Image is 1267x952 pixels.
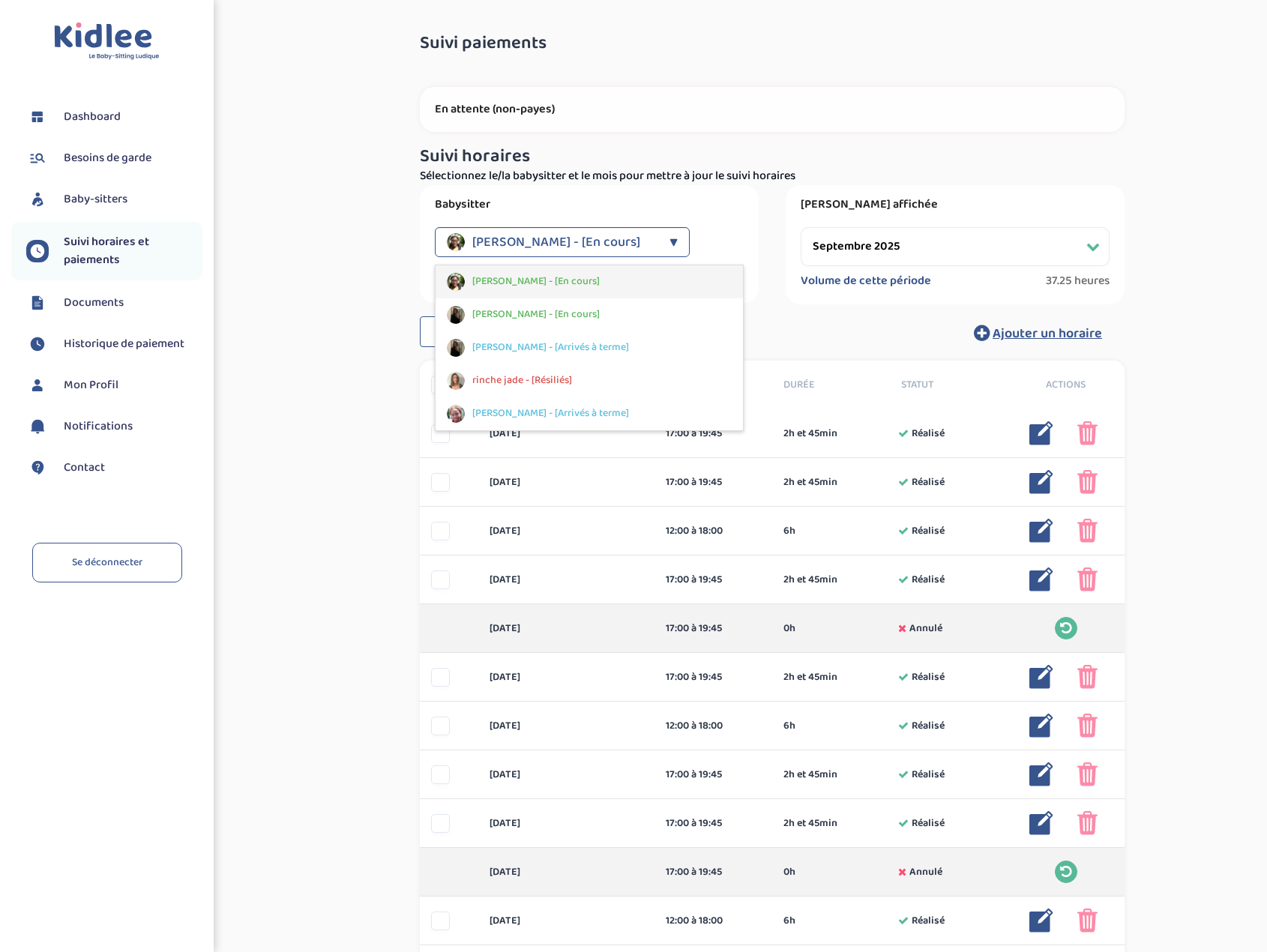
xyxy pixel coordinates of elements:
div: [DATE] [478,913,654,929]
div: Durée [772,377,890,393]
span: [PERSON_NAME] - [Arrivés à terme] [472,406,629,421]
span: Mon Profil [64,376,118,394]
label: [PERSON_NAME] affichée [801,197,1110,212]
span: 0h [783,864,795,880]
span: [PERSON_NAME] - [En cours] [472,307,600,322]
div: ▼ [669,227,678,257]
img: contact.svg [26,457,49,479]
img: besoin.svg [26,147,49,169]
div: 17:00 à 19:45 [666,669,761,685]
img: suivihoraire.svg [26,333,49,355]
span: [PERSON_NAME] - [En cours] [472,227,640,257]
img: modifier_bleu.png [1029,567,1053,591]
span: rinche jade - [Résiliés] [472,373,572,388]
span: 2h et 45min [783,572,837,588]
span: 2h et 45min [783,426,837,442]
a: Mon Profil [26,374,202,397]
span: Réalisé [912,767,945,783]
img: notification.svg [26,415,49,438]
img: poubelle_rose.png [1077,470,1098,494]
div: [DATE] [478,816,654,831]
div: Statut [890,377,1008,393]
div: 17:00 à 19:45 [666,816,761,831]
img: modifier_bleu.png [1029,421,1053,445]
img: avatar_rinche-jade_2024_08_31_17_05_31.png [447,372,465,390]
span: Suivi horaires et paiements [64,233,202,269]
img: documents.svg [26,292,49,314]
div: [DATE] [478,426,654,442]
span: 6h [783,913,795,929]
span: Historique de paiement [64,335,184,353]
button: Ajouter un horaire [951,316,1125,349]
img: modifier_bleu.png [1029,470,1053,494]
img: poubelle_rose.png [1077,811,1098,835]
span: 0h [783,621,795,636]
div: 12:00 à 18:00 [666,913,761,929]
div: [DATE] [478,621,654,636]
a: Se déconnecter [32,543,182,582]
h3: Suivi horaires [420,147,1125,166]
a: Besoins de garde [26,147,202,169]
div: [DATE] [478,475,654,490]
span: Annulé [909,621,942,636]
span: 37.25 heures [1046,274,1110,289]
img: suivihoraire.svg [26,240,49,262]
div: Actions [1007,377,1125,393]
img: avatar_ketu-edilain_2024_09_28_12_08_23.png [447,233,465,251]
a: Dashboard [26,106,202,128]
span: Réalisé [912,718,945,734]
span: [PERSON_NAME] - [En cours] [472,274,600,289]
span: Réalisé [912,669,945,685]
span: Notifications [64,418,133,436]
img: modifier_bleu.png [1029,665,1053,689]
a: Historique de paiement [26,333,202,355]
img: babysitters.svg [26,188,49,211]
div: [DATE] [478,572,654,588]
img: logo.svg [54,22,160,61]
div: [DATE] [478,669,654,685]
div: 17:00 à 19:45 [666,475,761,490]
span: Réalisé [912,426,945,442]
span: Réalisé [912,572,945,588]
img: poubelle_rose.png [1077,519,1098,543]
span: [PERSON_NAME] - [Arrivés à terme] [472,340,629,355]
div: 17:00 à 19:45 [666,426,761,442]
img: modifier_bleu.png [1029,714,1053,738]
span: Contact [64,459,105,477]
img: poubelle_rose.png [1077,909,1098,933]
label: Volume de cette période [801,274,931,289]
img: poubelle_rose.png [1077,665,1098,689]
img: modifier_bleu.png [1029,762,1053,786]
span: Besoins de garde [64,149,151,167]
div: 17:00 à 19:45 [666,572,761,588]
a: Contact [26,457,202,479]
button: Modifier mes horaires généraux [420,316,653,348]
div: 12:00 à 18:00 [666,523,761,539]
span: Réalisé [912,816,945,831]
a: Documents [26,292,202,314]
div: [DATE] [478,523,654,539]
span: 2h et 45min [783,669,837,685]
div: 17:00 à 19:45 [666,767,761,783]
label: Babysitter [435,197,744,212]
span: 2h et 45min [783,475,837,490]
div: [DATE] [478,864,654,880]
p: En attente (non-payes) [435,102,1110,117]
img: avatar_gbaguidi-melvina_2023_10_06_11_38_46.png [447,405,465,423]
span: Ajouter un horaire [993,323,1102,344]
p: Sélectionnez le/la babysitter et le mois pour mettre à jour le suivi horaires [420,167,1125,185]
a: Baby-sitters [26,188,202,211]
div: 17:00 à 19:45 [666,864,761,880]
img: modifier_bleu.png [1029,909,1053,933]
span: Réalisé [912,523,945,539]
span: Suivi paiements [420,34,547,53]
img: profil.svg [26,374,49,397]
div: 17:00 à 19:45 [666,621,761,636]
span: 2h et 45min [783,816,837,831]
span: Dashboard [64,108,121,126]
span: Annulé [909,864,942,880]
span: Baby-sitters [64,190,127,208]
img: poubelle_rose.png [1077,567,1098,591]
img: avatar_saidani-hana_2025_01_07_18_01_52.png [447,339,465,357]
span: Documents [64,294,124,312]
